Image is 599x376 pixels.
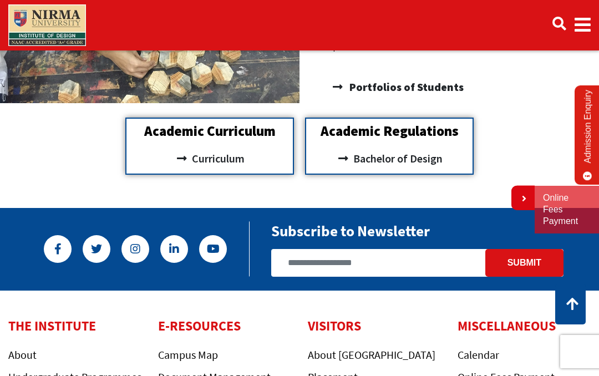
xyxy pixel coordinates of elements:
[8,348,37,362] a: About
[8,4,86,46] img: main_logo
[333,76,588,98] a: Portfolios of Students
[543,192,591,227] a: Online Fees Payment
[308,348,435,362] a: About [GEOGRAPHIC_DATA]
[132,124,287,138] h2: Academic Curriculum
[347,76,464,98] span: Portfolios of Students
[158,348,218,362] a: Campus Map
[189,149,245,168] span: Curriculum
[312,124,467,138] h2: Academic Regulations
[312,149,467,168] a: Bachelor of Design
[132,149,287,168] a: Curriculum
[351,149,443,168] span: Bachelor of Design
[8,2,591,48] nav: Main navigation
[458,348,499,362] a: Calendar
[485,249,564,277] button: Submit
[271,222,430,240] h2: Subscribe to Newsletter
